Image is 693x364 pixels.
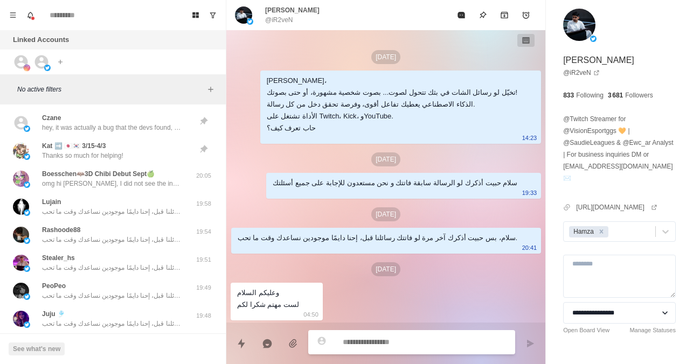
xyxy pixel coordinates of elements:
[522,242,537,254] p: 20:41
[24,293,30,300] img: picture
[265,5,320,15] p: [PERSON_NAME]
[472,4,494,26] button: Pin
[13,283,29,299] img: picture
[522,132,537,144] p: 14:23
[24,153,30,160] img: picture
[42,179,182,188] p: omg hi [PERSON_NAME], I did not see the invite and was off [DATE]. I'm so sorry for missing this!!
[563,326,609,335] a: Open Board View
[24,237,30,244] img: picture
[24,65,30,71] img: picture
[563,68,600,78] a: @iR2veN
[608,90,623,100] p: 3 681
[190,311,217,320] p: 19:48
[4,6,22,24] button: Menu
[17,85,204,94] p: No active filters
[24,209,30,216] img: picture
[494,4,515,26] button: Archive
[42,281,66,291] p: PeoPeo
[247,18,253,25] img: picture
[24,181,30,188] img: picture
[42,225,80,235] p: Rashoode88
[238,232,517,244] div: سلام، بس حبيت أذكرك آخر مرة لو فاتتك رسائلنا قبل، إحنا دايمًا موجودين نساعدك وقت ما تحب.
[590,36,597,42] img: picture
[24,321,30,328] img: picture
[13,255,29,271] img: picture
[570,226,595,237] div: Hamza
[563,9,595,41] img: picture
[13,199,29,215] img: picture
[13,227,29,243] img: picture
[42,151,123,160] p: Thanks so much for helping!
[42,263,182,272] p: سلام، بس حبيت أذكرك آخر مرة لو فاتتك رسائلنا قبل، إحنا دايمًا موجودين نساعدك وقت ما تحب.
[204,6,221,24] button: Show unread conversations
[24,125,30,132] img: picture
[44,65,51,71] img: picture
[451,4,472,26] button: Mark as read
[42,309,65,319] p: Juju 🎐
[235,6,252,24] img: picture
[190,199,217,208] p: 19:58
[371,50,400,64] p: [DATE]
[204,83,217,96] button: Add filters
[42,113,61,123] p: Czane
[42,319,182,328] p: سلام، بس حبيت أذكرك آخر مرة لو فاتتك رسائلنا قبل، إحنا دايمًا موجودين نساعدك وقت ما تحب.
[9,342,65,355] button: See what's new
[371,207,400,221] p: [DATE]
[42,197,61,207] p: Lujain
[42,253,75,263] p: Stealer_hs
[267,75,517,134] div: [PERSON_NAME]، تخيّل لو رسائل الشات في بثك تتحول لصوت... بصوت شخصية مشهورة، أو حتى بصوتك! الذكاء ...
[303,309,318,320] p: 04:50
[190,171,217,180] p: 20:05
[13,143,29,159] img: picture
[190,227,217,236] p: 19:54
[22,6,39,24] button: Notifications
[595,226,607,237] div: Remove Hamza
[625,90,653,100] p: Followers
[190,255,217,264] p: 19:51
[13,311,29,327] img: picture
[519,333,541,354] button: Send message
[13,171,29,187] img: picture
[42,291,182,300] p: سلام، بس حبيت أذكرك آخر مرة لو فاتتك رسائلنا قبل، إحنا دايمًا موجودين نساعدك وقت ما تحب.
[237,287,299,311] div: وعليكم السلام لست مهتم شكرا لكم
[257,333,278,354] button: Reply with AI
[563,54,634,67] p: [PERSON_NAME]
[265,15,293,25] p: @iR2veN
[42,123,182,132] p: hey, it was actually a bug that the devs found, they had pushed up a short-term fix while they pa...
[42,207,182,216] p: سلام، بس حبيت أذكرك آخر مرة لو فاتتك رسائلنا قبل، إحنا دايمًا موجودين نساعدك وقت ما تحب.
[371,152,400,166] p: [DATE]
[576,202,657,212] a: [URL][DOMAIN_NAME]
[42,169,155,179] p: Boesschen🦇3D Chibi Debut Sept🍏
[187,6,204,24] button: Board View
[515,4,537,26] button: Add reminder
[190,283,217,292] p: 19:49
[522,187,537,199] p: 19:33
[24,265,30,272] img: picture
[13,34,69,45] p: Linked Accounts
[231,333,252,354] button: Quick replies
[629,326,676,335] a: Manage Statuses
[282,333,304,354] button: Add media
[371,262,400,276] p: [DATE]
[42,141,106,151] p: Kat ➡️ 🇯🇵🇰🇷 3/15-4/3
[54,55,67,68] button: Add account
[42,235,182,244] p: سلام، بس حبيت أذكرك آخر مرة لو فاتتك رسائلنا قبل، إحنا دايمًا موجودين نساعدك وقت ما تحب.
[563,90,574,100] p: 833
[273,177,517,189] div: سلام حبيت أذكرك لو الرسالة سابقة فاتتك و نحن مستعدون للإجابة على جميع أسئلتك
[576,90,604,100] p: Following
[563,113,676,184] p: @Twitch Streamer for @VisionEsportggs 🧡 | @SaudieLeagues & @Ewc_ar Analyst | For business inquiri...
